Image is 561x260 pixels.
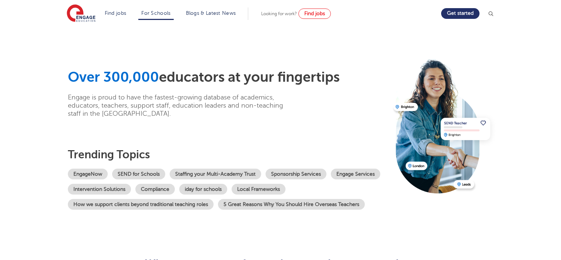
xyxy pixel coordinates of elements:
a: Local Frameworks [232,184,285,195]
span: Find jobs [304,11,325,16]
a: How we support clients beyond traditional teaching roles [68,199,214,210]
a: 5 Great Reasons Why You Should Hire Overseas Teachers [218,199,365,210]
h1: educators at your fingertips [68,69,388,86]
span: Looking for work? [261,11,297,16]
a: iday for schools [179,184,227,195]
a: Engage Services [331,169,380,179]
h3: Trending topics [68,148,388,161]
a: EngageNow [68,169,108,179]
a: Sponsorship Services [266,169,326,179]
a: Blogs & Latest News [186,10,236,16]
a: Compliance [135,184,175,195]
a: For Schools [141,10,170,16]
a: Intervention Solutions [68,184,131,195]
a: Staffing your Multi-Academy Trust [170,169,261,179]
a: Find jobs [298,9,331,19]
a: Find jobs [105,10,127,16]
img: Engage Education [67,4,96,23]
a: Get started [441,8,479,19]
span: Over 300,000 [68,69,159,85]
a: SEND for Schools [112,169,165,179]
p: Engage is proud to have the fastest-growing database of academics, educators, teachers, support s... [68,93,295,118]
